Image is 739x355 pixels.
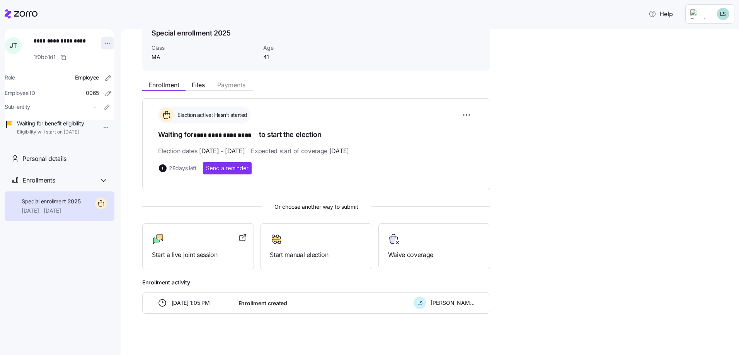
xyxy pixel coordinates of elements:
span: Sub-entity [5,103,30,111]
span: Waive coverage [388,250,480,260]
button: Help [642,6,679,22]
span: [DATE] - [DATE] [199,146,245,156]
span: [DATE] - [DATE] [22,207,81,215]
span: MA [152,53,257,61]
span: 0065 [86,89,99,97]
span: Special enrollment 2025 [22,198,81,205]
span: Send a reminder [206,164,249,172]
span: Expected start of coverage [251,146,349,156]
span: [DATE] 1:05 PM [172,299,210,307]
span: Enrollment created [238,299,287,307]
button: Send a reminder [203,162,252,174]
span: [PERSON_NAME] [431,299,475,307]
span: Role [5,74,15,81]
span: Waiting for benefit eligibility [17,120,84,127]
span: 28 days left [169,164,197,172]
span: Age [263,44,341,52]
span: Or choose another way to submit [142,203,490,211]
span: L S [417,301,422,305]
span: Election active: Hasn't started [175,111,247,119]
span: 1f0bb1d1 [34,53,56,61]
span: [DATE] [329,146,349,156]
span: Employee [75,74,99,81]
h1: Waiting for to start the election [158,130,474,140]
img: d552751acb159096fc10a5bc90168bac [717,8,729,20]
span: Enrollment [148,82,179,88]
span: Payments [217,82,245,88]
span: Eligibility will start on [DATE] [17,129,84,135]
span: Files [192,82,205,88]
span: Help [649,9,673,19]
span: Start manual election [270,250,362,260]
h1: Special enrollment 2025 [152,28,231,38]
span: Election dates [158,146,245,156]
span: Class [152,44,257,52]
span: 41 [263,53,341,61]
span: Enrollments [22,176,55,185]
span: Personal details [22,154,66,164]
span: J T [10,42,17,49]
img: Employer logo [690,9,706,19]
span: Employee ID [5,89,35,97]
span: Start a live joint session [152,250,244,260]
span: Enrollment activity [142,279,490,286]
span: - [94,103,96,111]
